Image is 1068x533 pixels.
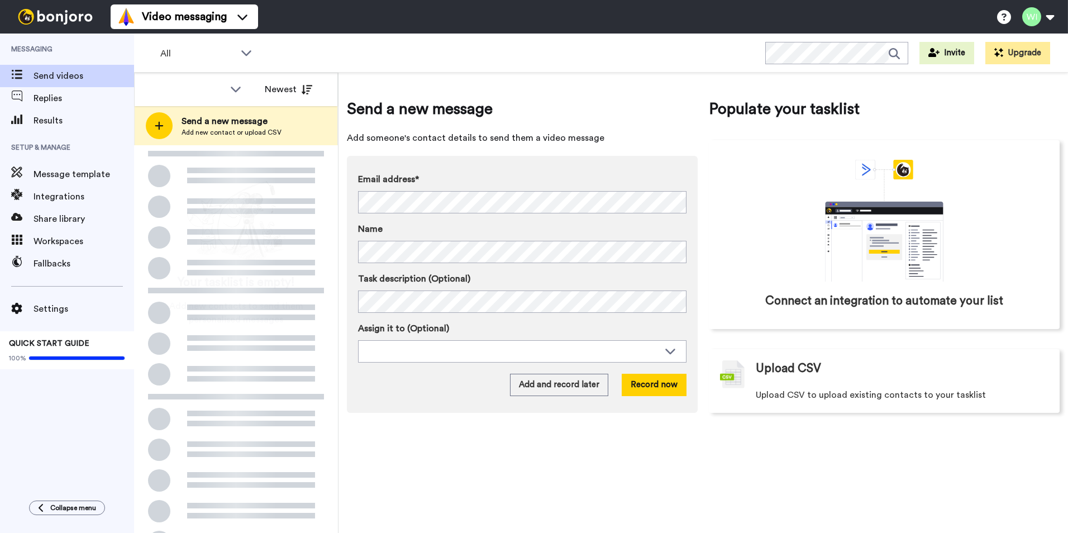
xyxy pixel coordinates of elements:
span: Add new contacts to send them personalised messages [151,299,321,326]
button: Invite [919,42,974,64]
img: bj-logo-header-white.svg [13,9,97,25]
button: Upgrade [985,42,1050,64]
span: Fallbacks [34,257,134,270]
span: Your tasklist is empty! [178,274,295,291]
span: Upload CSV to upload existing contacts to your tasklist [756,388,986,402]
button: Add and record later [510,374,608,396]
img: ready-set-action.png [180,177,292,266]
span: Send a new message [347,98,698,120]
span: Populate your tasklist [709,98,1060,120]
div: animation [800,160,968,282]
span: Name [358,222,383,236]
span: QUICK START GUIDE [9,340,89,348]
span: Message template [34,168,134,181]
span: Connect an integration to automate your list [765,293,1003,310]
span: Send a new message [182,115,282,128]
label: Assign it to (Optional) [358,322,686,335]
span: Add someone's contact details to send them a video message [347,131,698,145]
span: All [160,47,235,60]
span: Replies [34,92,134,105]
button: Record now [622,374,686,396]
button: Collapse menu [29,501,105,515]
span: Results [34,114,134,127]
img: csv-grey.png [720,360,745,388]
label: Email address* [358,173,686,186]
span: Collapse menu [50,503,96,512]
img: vm-color.svg [117,8,135,26]
span: 100% [9,354,26,363]
span: Add new contact or upload CSV [182,128,282,137]
span: Video messaging [142,9,227,25]
span: Upload CSV [756,360,821,377]
button: Newest [256,78,321,101]
span: Settings [34,302,134,316]
span: Share library [34,212,134,226]
span: Integrations [34,190,134,203]
span: Workspaces [34,235,134,248]
span: Send videos [34,69,134,83]
label: Task description (Optional) [358,272,686,285]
